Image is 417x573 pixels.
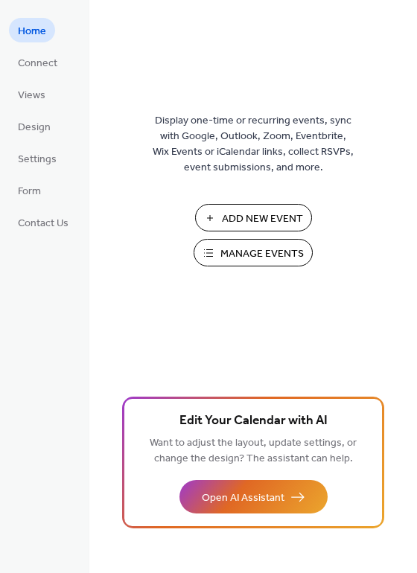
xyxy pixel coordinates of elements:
span: Contact Us [18,216,69,231]
a: Settings [9,146,66,170]
a: Design [9,114,60,138]
button: Manage Events [194,239,313,266]
a: Connect [9,50,66,74]
span: Want to adjust the layout, update settings, or change the design? The assistant can help. [150,433,357,469]
a: Home [9,18,55,42]
a: Views [9,82,54,106]
span: Connect [18,56,57,71]
span: Home [18,24,46,39]
a: Form [9,178,50,202]
button: Open AI Assistant [179,480,328,513]
span: Views [18,88,45,103]
span: Add New Event [222,211,303,227]
span: Manage Events [220,246,304,262]
a: Contact Us [9,210,77,234]
span: Edit Your Calendar with AI [179,411,328,432]
span: Settings [18,152,57,167]
span: Form [18,184,41,199]
span: Display one-time or recurring events, sync with Google, Outlook, Zoom, Eventbrite, Wix Events or ... [153,113,354,176]
span: Design [18,120,51,135]
span: Open AI Assistant [202,490,284,506]
button: Add New Event [195,204,312,231]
